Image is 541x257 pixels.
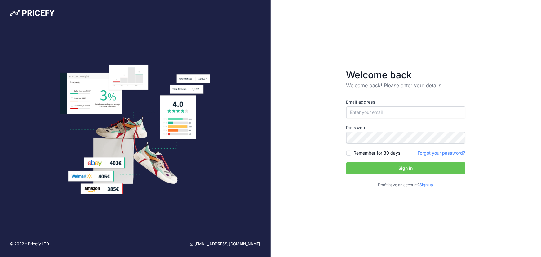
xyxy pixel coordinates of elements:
[10,241,49,247] p: © 2022 - Pricefy LTD
[420,183,433,187] a: Sign up
[346,162,465,174] button: Sign in
[346,99,465,105] label: Email address
[190,241,261,247] a: [EMAIL_ADDRESS][DOMAIN_NAME]
[346,69,465,80] h3: Welcome back
[10,10,55,16] img: Pricefy
[346,182,465,188] p: Don't have an account?
[346,106,465,118] input: Enter your email
[346,124,465,131] label: Password
[354,150,401,156] label: Remember for 30 days
[346,82,465,89] p: Welcome back! Please enter your details.
[418,150,465,156] a: Forgot your password?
